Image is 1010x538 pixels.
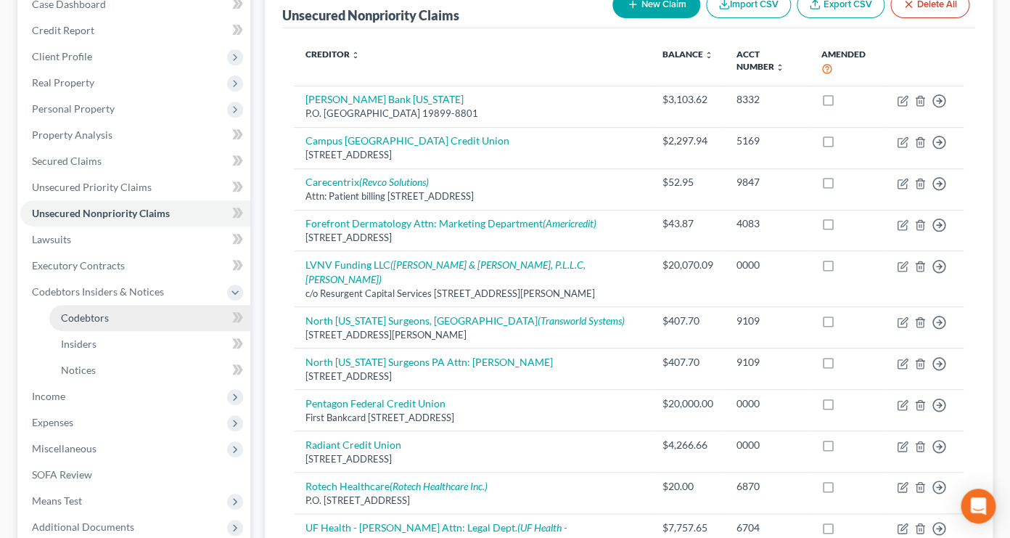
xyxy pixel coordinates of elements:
[32,494,82,507] span: Means Test
[305,189,639,203] div: Attn: Patient billing [STREET_ADDRESS]
[32,207,170,219] span: Unsecured Nonpriority Claims
[662,175,713,189] div: $52.95
[736,49,784,72] a: Acct Number unfold_more
[305,480,488,492] a: Rotech Healthcare(Rotech Healthcare Inc.)
[736,438,798,452] div: 0000
[662,314,713,328] div: $407.70
[662,479,713,494] div: $20.00
[705,51,713,60] i: unfold_more
[359,176,429,188] i: (Revco Solutions)
[32,155,102,167] span: Secured Claims
[736,479,798,494] div: 6870
[662,134,713,148] div: $2,297.94
[662,216,713,231] div: $43.87
[736,314,798,328] div: 9109
[20,122,250,148] a: Property Analysis
[32,468,92,481] span: SOFA Review
[49,357,250,383] a: Notices
[32,50,92,62] span: Client Profile
[390,480,488,492] i: (Rotech Healthcare Inc.)
[49,305,250,331] a: Codebtors
[32,24,94,36] span: Credit Report
[736,92,798,107] div: 8332
[305,452,639,466] div: [STREET_ADDRESS]
[305,439,401,451] a: Radiant Credit Union
[305,494,639,508] div: P.O. [STREET_ADDRESS]
[20,17,250,44] a: Credit Report
[20,200,250,227] a: Unsecured Nonpriority Claims
[305,287,639,301] div: c/o Resurgent Capital Services [STREET_ADDRESS][PERSON_NAME]
[32,259,125,272] span: Executory Contracts
[662,521,713,535] div: $7,757.65
[305,176,429,188] a: Carecentrix(Revco Solutions)
[351,51,360,60] i: unfold_more
[305,258,586,285] a: LVNV Funding LLC([PERSON_NAME] & [PERSON_NAME], P.L.L.C, [PERSON_NAME])
[32,416,73,428] span: Expenses
[61,311,109,324] span: Codebtors
[662,396,713,411] div: $20,000.00
[543,217,596,229] i: (Americredit)
[305,370,639,383] div: [STREET_ADDRESS]
[32,181,152,193] span: Unsecured Priority Claims
[305,148,639,162] div: [STREET_ADDRESS]
[32,102,115,115] span: Personal Property
[305,356,553,368] a: North [US_STATE] Surgeons PA Attn: [PERSON_NAME]
[736,258,798,272] div: 0000
[776,63,784,72] i: unfold_more
[810,40,885,86] th: Amended
[32,233,71,245] span: Lawsuits
[49,331,250,357] a: Insiders
[20,174,250,200] a: Unsecured Priority Claims
[32,390,65,402] span: Income
[538,314,625,327] i: (Transworld Systems)
[305,93,464,105] a: [PERSON_NAME] Bank [US_STATE]
[32,129,112,141] span: Property Analysis
[61,338,97,350] span: Insiders
[736,396,798,411] div: 0000
[32,76,94,89] span: Real Property
[305,134,509,147] a: Campus [GEOGRAPHIC_DATA] Credit Union
[305,217,596,229] a: Forefront Dermatology Attn: Marketing Department(Americredit)
[305,328,639,342] div: [STREET_ADDRESS][PERSON_NAME]
[305,397,446,409] a: Pentagon Federal Credit Union
[20,227,250,253] a: Lawsuits
[305,231,639,245] div: [STREET_ADDRESS]
[305,49,360,60] a: Creditor unfold_more
[736,216,798,231] div: 4083
[20,253,250,279] a: Executory Contracts
[662,438,713,452] div: $4,266.66
[736,521,798,535] div: 6704
[662,49,713,60] a: Balance unfold_more
[662,258,713,272] div: $20,070.09
[961,489,995,523] div: Open Intercom Messenger
[736,355,798,370] div: 9109
[20,462,250,488] a: SOFA Review
[305,258,586,285] i: ([PERSON_NAME] & [PERSON_NAME], P.L.L.C, [PERSON_NAME])
[282,7,459,24] div: Unsecured Nonpriority Claims
[305,314,625,327] a: North [US_STATE] Surgeons, [GEOGRAPHIC_DATA](Transworld Systems)
[736,175,798,189] div: 9847
[32,521,134,533] span: Additional Documents
[32,285,164,298] span: Codebtors Insiders & Notices
[736,134,798,148] div: 5169
[305,411,639,425] div: First Bankcard [STREET_ADDRESS]
[662,355,713,370] div: $407.70
[20,148,250,174] a: Secured Claims
[662,92,713,107] div: $3,103.62
[32,442,97,455] span: Miscellaneous
[61,364,96,376] span: Notices
[305,107,639,121] div: P.O. [GEOGRAPHIC_DATA] 19899-8801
